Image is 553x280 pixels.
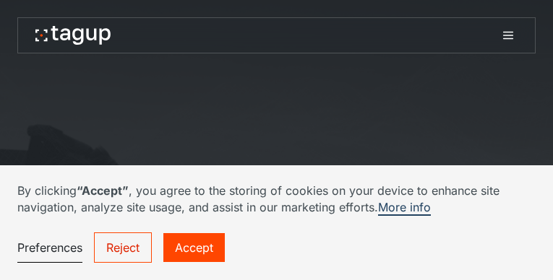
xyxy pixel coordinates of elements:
p: By clicking , you agree to the storing of cookies on your device to enhance site navigation, anal... [17,183,536,215]
a: More info [378,200,431,216]
a: Preferences [17,233,82,263]
a: Reject [94,232,152,263]
strong: “Accept” [77,183,129,198]
a: Accept [163,233,225,262]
